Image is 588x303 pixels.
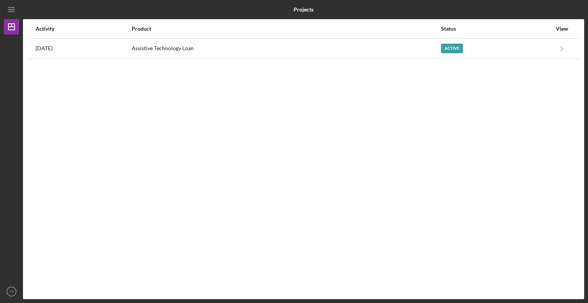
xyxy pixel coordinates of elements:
div: View [552,26,572,32]
div: Activity [36,26,131,32]
div: Status [441,26,552,32]
b: Projects [294,7,314,13]
div: Product [132,26,440,32]
button: TT [4,284,19,299]
text: TT [9,290,14,294]
div: Active [441,44,463,53]
time: 2025-09-11 04:11 [36,45,52,51]
div: Assistive Technology Loan [132,39,440,58]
